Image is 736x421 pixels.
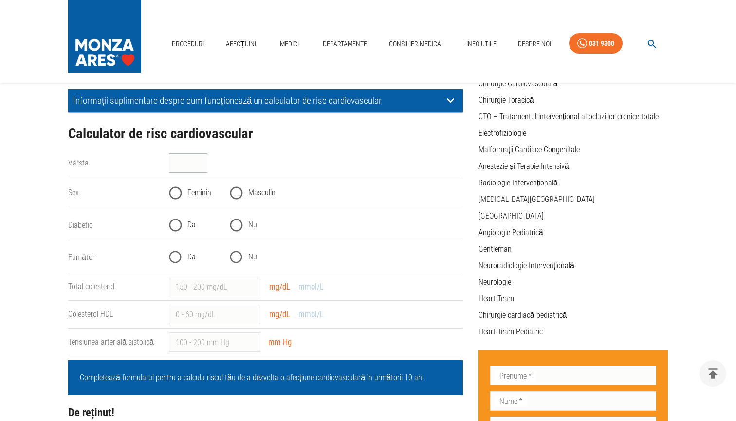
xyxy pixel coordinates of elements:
[248,219,257,231] span: Nu
[478,162,569,171] a: Anestezie și Terapie Intensivă
[478,294,514,303] a: Heart Team
[68,310,113,319] label: Colesterol HDL
[478,211,544,220] a: [GEOGRAPHIC_DATA]
[169,332,260,352] input: 100 - 200 mm Hg
[385,34,448,54] a: Consilier Medical
[478,112,659,121] a: CTO – Tratamentul intervențional al ocluziilor cronice totale
[68,252,161,263] legend: Fumător
[478,95,534,105] a: Chirurgie Toracică
[169,277,260,296] input: 150 - 200 mg/dL
[248,251,257,263] span: Nu
[478,277,511,287] a: Neurologie
[295,308,327,322] button: mmol/L
[169,181,463,205] div: gender
[68,337,154,347] label: Tensiunea arterială sistolică
[187,219,196,231] span: Da
[569,33,623,54] a: 031 9300
[248,187,276,199] span: Masculin
[478,228,543,237] a: Angiologie Pediatrică
[68,126,463,142] h2: Calculator de risc cardiovascular
[478,128,526,138] a: Electrofiziologie
[478,178,558,187] a: Radiologie Intervențională
[68,406,463,419] h3: De reținut!
[222,34,260,54] a: Afecțiuni
[80,372,451,384] p: Completează formularul pentru a calcula riscul tău de a dezvolta o afecțiune cardiovasculară în u...
[68,220,161,231] legend: Diabetic
[478,261,574,270] a: Neuroradiologie Intervențională
[68,282,114,291] label: Total colesterol
[589,37,614,50] div: 031 9300
[168,34,208,54] a: Proceduri
[169,245,463,269] div: smoking
[187,251,196,263] span: Da
[319,34,371,54] a: Departamente
[478,79,558,88] a: Chirurgie Cardiovasculară
[295,280,327,294] button: mmol/L
[478,311,567,320] a: Chirurgie cardiacă pediatrică
[73,95,443,106] p: Informații suplimentare despre cum funcționează un calculator de risc cardiovascular
[274,34,305,54] a: Medici
[478,327,543,336] a: Heart Team Pediatric
[478,195,595,204] a: [MEDICAL_DATA][GEOGRAPHIC_DATA]
[68,188,79,197] label: Sex
[478,145,580,154] a: Malformații Cardiace Congenitale
[68,158,89,167] label: Vârsta
[514,34,555,54] a: Despre Noi
[169,213,463,237] div: diabetes
[187,187,211,199] span: Feminin
[169,305,260,324] input: 0 - 60 mg/dL
[68,89,463,112] div: Informații suplimentare despre cum funcționează un calculator de risc cardiovascular
[699,360,726,387] button: delete
[478,244,512,254] a: Gentleman
[462,34,500,54] a: Info Utile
